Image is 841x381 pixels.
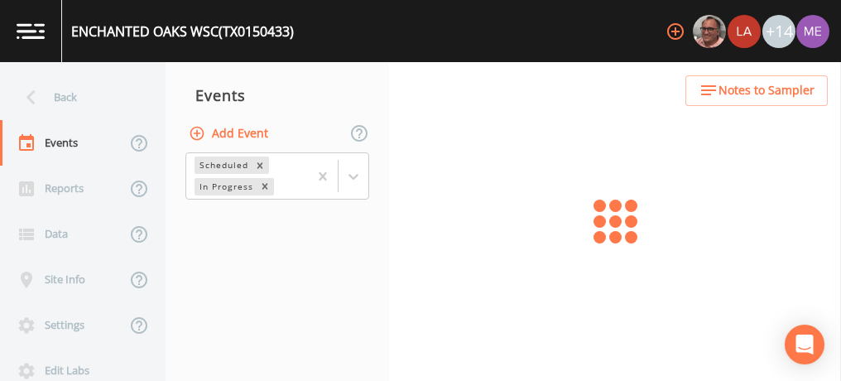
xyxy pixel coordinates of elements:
div: +14 [762,15,795,48]
button: Notes to Sampler [685,75,828,106]
div: Remove Scheduled [251,157,269,174]
div: ENCHANTED OAKS WSC (TX0150433) [71,22,294,41]
img: logo [17,23,45,39]
div: Open Intercom Messenger [785,325,824,364]
img: d4d65db7c401dd99d63b7ad86343d265 [796,15,829,48]
div: Remove In Progress [256,178,274,195]
span: Notes to Sampler [718,80,815,101]
img: e2d790fa78825a4bb76dcb6ab311d44c [693,15,726,48]
div: In Progress [195,178,256,195]
div: Lauren Saenz [727,15,762,48]
div: Scheduled [195,157,251,174]
button: Add Event [185,118,275,149]
img: cf6e799eed601856facf0d2563d1856d [728,15,761,48]
div: Events [166,75,389,116]
div: Mike Franklin [692,15,727,48]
